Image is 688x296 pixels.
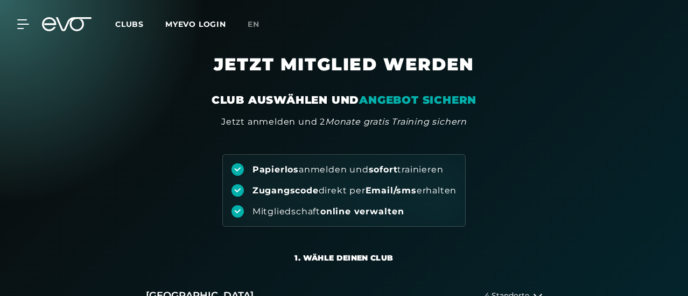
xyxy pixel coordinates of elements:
a: MYEVO LOGIN [165,19,226,29]
div: anmelden und trainieren [252,164,444,176]
span: Clubs [115,19,144,29]
h1: JETZT MITGLIED WERDEN [96,54,592,92]
a: Clubs [115,19,165,29]
strong: Email/sms [366,185,417,196]
em: Monate gratis Training sichern [325,117,467,127]
strong: Papierlos [252,164,299,175]
div: direkt per erhalten [252,185,457,197]
div: Jetzt anmelden und 2 [221,115,467,128]
div: CLUB AUSWÄHLEN UND [212,92,476,107]
em: ANGEBOT SICHERN [359,93,476,106]
span: en [248,19,259,29]
a: en [248,18,272,31]
strong: online verwalten [320,206,404,216]
strong: Zugangscode [252,185,319,196]
strong: sofort [369,164,398,175]
div: 1. Wähle deinen Club [294,252,393,263]
div: Mitgliedschaft [252,206,404,218]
